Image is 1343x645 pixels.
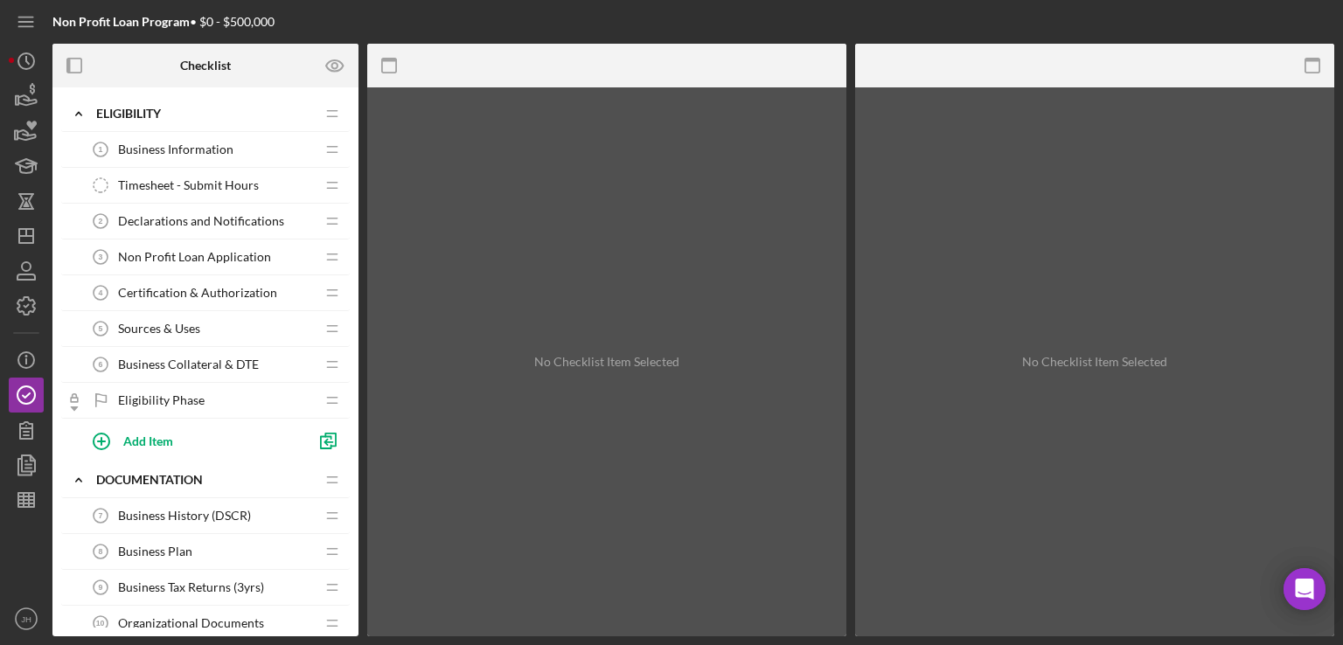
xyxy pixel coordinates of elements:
span: Timesheet - Submit Hours [118,178,259,192]
text: JH [21,614,31,624]
span: Non Profit Loan Application [118,250,271,264]
div: No Checklist Item Selected [534,355,679,369]
tspan: 2 [99,217,103,225]
span: Declarations and Notifications [118,214,284,228]
span: Organizational Documents [118,616,264,630]
div: No Checklist Item Selected [1022,355,1167,369]
tspan: 6 [99,360,103,369]
div: Eligibility [96,107,315,121]
tspan: 4 [99,288,103,297]
tspan: 3 [99,253,103,261]
b: Non Profit Loan Program [52,14,190,29]
span: Certification & Authorization [118,286,277,300]
div: Add Item [123,424,173,457]
tspan: 7 [99,511,103,520]
tspan: 9 [99,583,103,592]
b: Checklist [180,59,231,73]
div: • $0 - $500,000 [52,15,275,29]
div: Documentation [96,473,315,487]
span: Sources & Uses [118,322,200,336]
span: Business Plan [118,544,192,558]
tspan: 5 [99,324,103,333]
button: JH [9,601,44,636]
div: Open Intercom Messenger [1284,568,1326,610]
button: Add Item [79,423,306,458]
tspan: 1 [99,145,103,154]
span: Business Collateral & DTE [118,357,259,371]
span: Eligibility Phase [118,393,205,407]
tspan: 8 [99,547,103,556]
span: Business Information [118,142,233,156]
tspan: 10 [96,619,105,628]
span: Business Tax Returns (3yrs) [118,580,264,594]
span: Business History (DSCR) [118,509,251,523]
